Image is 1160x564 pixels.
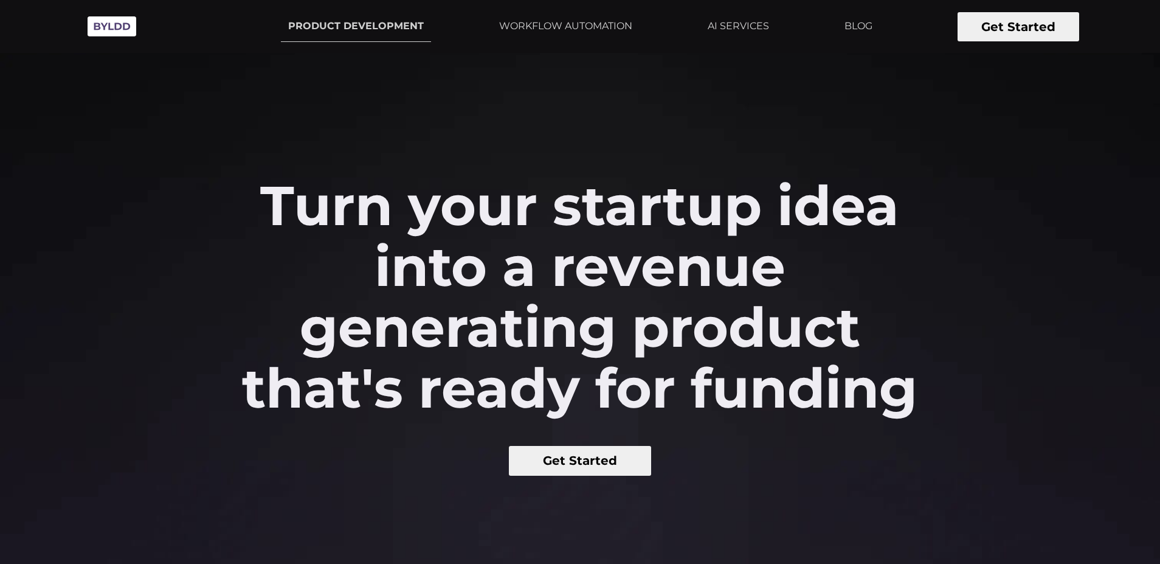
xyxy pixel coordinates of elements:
a: AI SERVICES [700,11,776,41]
a: WORKFLOW AUTOMATION [492,11,640,41]
img: Byldd - Product Development Company [81,10,142,43]
h2: Turn your startup idea into a revenue generating product that's ready for funding [232,175,928,419]
a: BLOG [837,11,880,41]
button: Get Started [958,12,1079,41]
button: Get Started [509,446,652,476]
a: PRODUCT DEVELOPMENT [281,11,431,42]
